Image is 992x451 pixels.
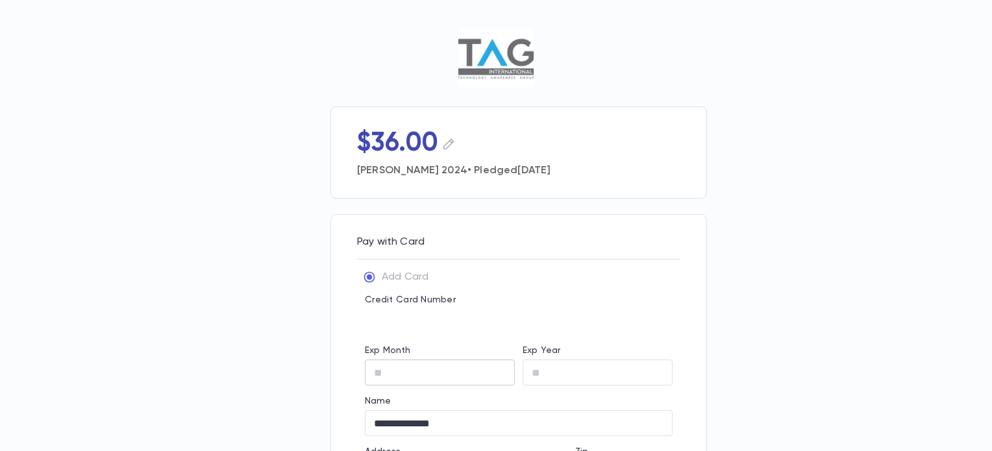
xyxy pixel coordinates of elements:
[365,345,410,356] label: Exp Month
[365,396,391,406] label: Name
[365,309,673,335] iframe: card
[365,295,673,305] p: Credit Card Number
[357,236,680,249] p: Pay with Card
[523,345,560,356] label: Exp Year
[357,128,438,159] p: $36.00
[357,159,680,177] p: [PERSON_NAME] 2024 • Pledged [DATE]
[458,29,533,87] img: TAG Lakewood
[382,271,428,284] p: Add Card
